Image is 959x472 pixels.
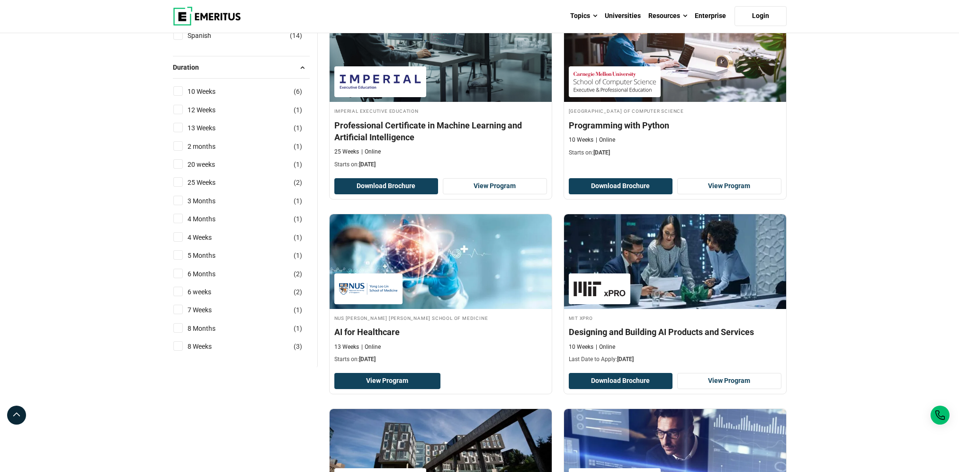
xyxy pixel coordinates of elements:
[574,71,656,92] img: Carnegie Mellon University School of Computer Science
[294,323,302,334] span: ( )
[296,343,300,350] span: 3
[677,373,781,389] a: View Program
[188,30,230,41] a: Spanish
[330,214,552,369] a: AI and Machine Learning Course by NUS Yong Loo Lin School of Medicine - December 23, 2025 NUS Yon...
[294,86,302,97] span: ( )
[677,178,781,194] a: View Program
[339,71,421,92] img: Imperial Executive Education
[296,143,300,150] span: 1
[294,250,302,261] span: ( )
[564,214,786,309] img: Designing and Building AI Products and Services | Online AI and Machine Learning Course
[334,148,359,156] p: 25 Weeks
[188,141,234,152] a: 2 months
[294,177,302,188] span: ( )
[359,356,376,363] span: [DATE]
[569,373,673,389] button: Download Brochure
[188,159,234,170] a: 20 weeks
[296,106,300,114] span: 1
[569,326,781,338] h4: Designing and Building AI Products and Services
[296,88,300,95] span: 6
[569,107,781,115] h4: [GEOGRAPHIC_DATA] of Computer Science
[334,355,547,363] p: Starts on:
[296,161,300,168] span: 1
[188,269,234,279] a: 6 Months
[294,214,302,224] span: ( )
[330,7,552,173] a: AI and Machine Learning Course by Imperial Executive Education - October 16, 2025 Imperial Execut...
[296,270,300,278] span: 2
[296,197,300,205] span: 1
[296,252,300,259] span: 1
[569,178,673,194] button: Download Brochure
[188,287,230,297] a: 6 weeks
[569,136,593,144] p: 10 Weeks
[188,250,234,261] a: 5 Months
[564,214,786,369] a: AI and Machine Learning Course by MIT xPRO - October 16, 2025 MIT xPRO MIT xPRO Designing and Bui...
[334,326,547,338] h4: AI for Healthcare
[294,196,302,206] span: ( )
[569,314,781,322] h4: MIT xPRO
[188,86,234,97] a: 10 Weeks
[296,234,300,241] span: 1
[334,119,547,143] h4: Professional Certificate in Machine Learning and Artificial Intelligence
[330,214,552,309] img: AI for Healthcare | Online AI and Machine Learning Course
[334,107,547,115] h4: Imperial Executive Education
[294,305,302,315] span: ( )
[735,6,787,26] a: Login
[294,232,302,243] span: ( )
[188,177,234,188] a: 25 Weeks
[296,179,300,186] span: 2
[334,343,359,351] p: 13 Weeks
[296,288,300,296] span: 2
[359,161,376,168] span: [DATE]
[296,215,300,223] span: 1
[296,325,300,332] span: 1
[574,278,626,300] img: MIT xPRO
[294,123,302,133] span: ( )
[361,343,381,351] p: Online
[569,149,781,157] p: Starts on:
[188,105,234,115] a: 12 Weeks
[294,341,302,352] span: ( )
[330,7,552,102] img: Professional Certificate in Machine Learning and Artificial Intelligence | Online AI and Machine ...
[296,124,300,132] span: 1
[188,196,234,206] a: 3 Months
[569,355,781,363] p: Last Date to Apply:
[188,232,231,243] a: 4 Weeks
[296,306,300,314] span: 1
[188,341,231,352] a: 8 Weeks
[290,30,302,41] span: ( )
[596,343,615,351] p: Online
[334,178,439,194] button: Download Brochure
[596,136,615,144] p: Online
[569,119,781,131] h4: Programming with Python
[294,287,302,297] span: ( )
[188,305,231,315] a: 7 Weeks
[593,149,610,156] span: [DATE]
[564,7,786,162] a: AI and Machine Learning Course by Carnegie Mellon University School of Computer Science - October...
[617,356,634,363] span: [DATE]
[188,323,234,334] a: 8 Months
[292,32,300,39] span: 14
[294,141,302,152] span: ( )
[188,214,234,224] a: 4 Months
[173,60,310,74] button: Duration
[334,373,441,389] a: View Program
[294,105,302,115] span: ( )
[173,62,206,73] span: Duration
[339,278,398,300] img: NUS Yong Loo Lin School of Medicine
[443,178,547,194] a: View Program
[188,123,234,133] a: 13 Weeks
[294,159,302,170] span: ( )
[361,148,381,156] p: Online
[334,161,547,169] p: Starts on:
[294,269,302,279] span: ( )
[569,343,593,351] p: 10 Weeks
[334,314,547,322] h4: NUS [PERSON_NAME] [PERSON_NAME] School of Medicine
[564,7,786,102] img: Programming with Python | Online AI and Machine Learning Course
